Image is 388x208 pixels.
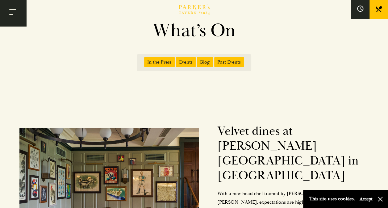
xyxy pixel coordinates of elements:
[197,57,213,67] span: Blog
[176,57,196,67] span: Events
[214,57,244,67] span: Past Events
[144,57,175,67] span: In the Press
[360,196,373,202] button: Accept
[217,124,378,183] h2: Velvet dines at [PERSON_NAME][GEOGRAPHIC_DATA] in [GEOGRAPHIC_DATA]
[309,194,355,203] p: This site uses cookies.
[377,196,383,202] button: Close and accept
[18,19,370,42] h1: What’s On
